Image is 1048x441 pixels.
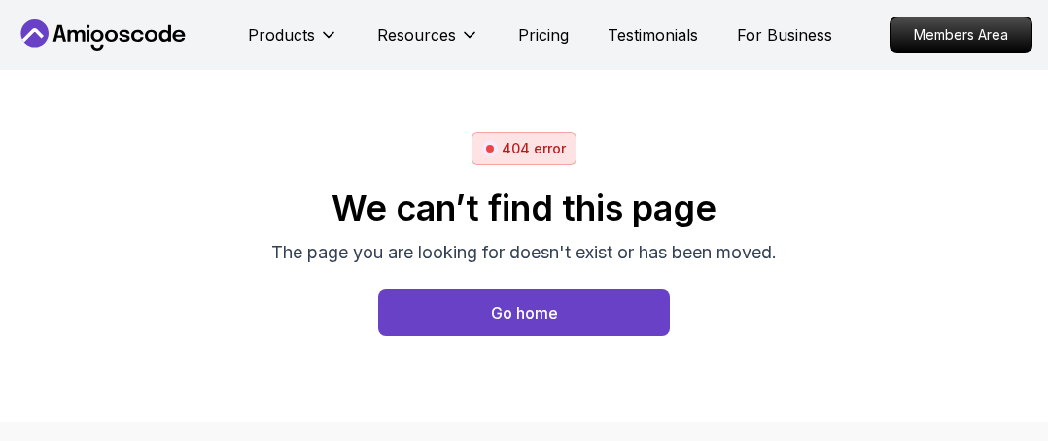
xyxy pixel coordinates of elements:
a: Testimonials [608,23,698,47]
button: Go home [378,289,670,336]
div: Go home [491,301,558,324]
a: Pricing [518,23,569,47]
a: Members Area [890,17,1032,53]
p: The page you are looking for doesn't exist or has been moved. [271,239,777,266]
p: Members Area [891,17,1031,52]
a: Home page [378,289,670,336]
button: Products [248,23,338,62]
a: For Business [737,23,832,47]
button: Resources [377,23,479,62]
p: 404 error [502,139,566,158]
h2: We can’t find this page [271,188,777,227]
p: Products [248,23,315,47]
p: Resources [377,23,456,47]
